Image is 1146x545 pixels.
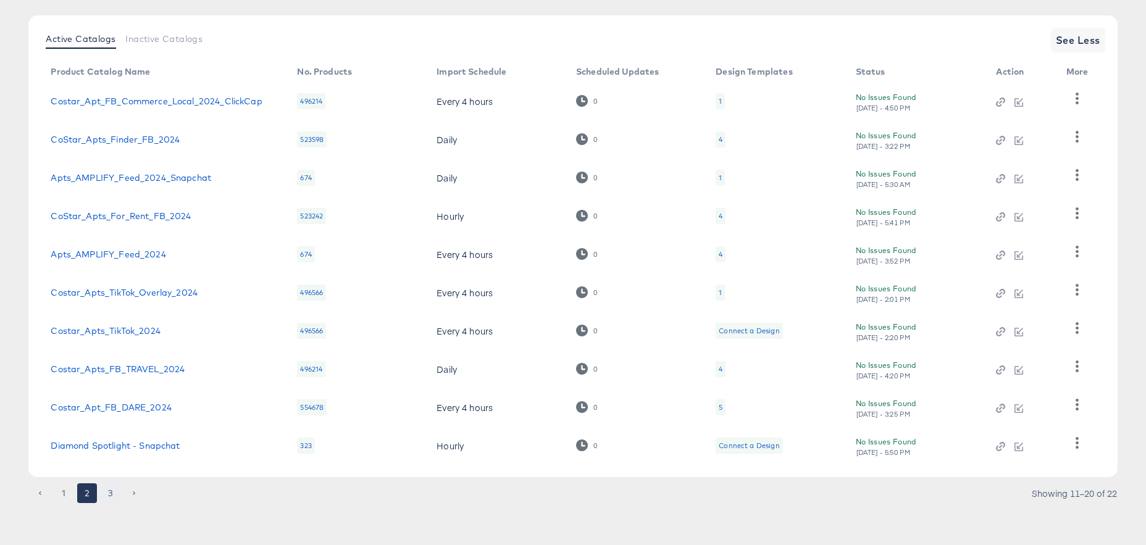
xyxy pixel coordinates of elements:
div: 0 [593,212,598,220]
td: Daily [427,350,566,388]
nav: pagination navigation [28,483,146,503]
div: 496214 [297,361,325,377]
td: Every 4 hours [427,388,566,426]
a: Apts_AMPLIFY_Feed_2024 [51,249,165,259]
button: page 2 [77,483,97,503]
div: 496214 [297,93,325,109]
a: Costar_Apt_FB_Commerce_Local_2024_ClickCap [51,96,262,106]
div: Product Catalog Name [51,67,150,77]
td: Every 4 hours [427,273,566,312]
div: 0 [593,173,598,182]
div: 0 [593,135,598,144]
div: 0 [593,441,598,450]
div: 0 [593,365,598,373]
a: CoStar_Apts_Finder_FB_2024 [51,135,180,144]
td: Daily [427,159,566,197]
div: Connect a Design [716,438,782,454]
div: 0 [576,210,598,222]
div: 0 [593,327,598,335]
span: See Less [1056,31,1100,49]
div: 0 [593,403,598,412]
div: 4 [719,135,722,144]
div: 0 [576,286,598,298]
a: Costar_Apt_FB_DARE_2024 [51,402,171,412]
div: 323 [297,438,314,454]
div: Connect a Design [719,441,779,451]
div: 496566 [297,323,326,339]
div: 1 [716,285,725,301]
a: Costar_Apts_TikTok_2024 [51,326,160,336]
div: Design Templates [716,67,792,77]
div: 0 [576,133,598,145]
div: 0 [593,250,598,259]
div: 1 [719,96,722,106]
span: Active Catalogs [46,34,115,44]
div: 4 [716,361,726,377]
div: 5 [719,402,722,412]
th: Status [846,62,987,82]
a: CoStar_Apts_For_Rent_FB_2024 [51,211,191,221]
div: 4 [719,249,722,259]
td: Hourly [427,426,566,465]
button: See Less [1051,28,1105,52]
div: 674 [297,170,314,186]
td: Every 4 hours [427,82,566,120]
div: No. Products [297,67,352,77]
td: Daily [427,120,566,159]
div: 0 [576,401,598,413]
div: 4 [719,364,722,374]
div: 0 [576,439,598,451]
div: 0 [576,172,598,183]
div: Connect a Design [719,326,779,336]
div: 0 [593,97,598,106]
span: Inactive Catalogs [125,34,203,44]
div: Scheduled Updates [576,67,659,77]
td: Every 4 hours [427,235,566,273]
div: 4 [716,208,726,224]
button: Go to page 3 [101,483,120,503]
div: 554678 [297,399,327,415]
td: Every 4 hours [427,312,566,350]
div: 5 [716,399,726,415]
div: 0 [576,325,598,336]
div: Showing 11–20 of 22 [1031,489,1118,497]
a: Costar_Apts_FB_TRAVEL_2024 [51,364,185,374]
div: 523598 [297,131,327,148]
div: 0 [593,288,598,297]
th: Action [986,62,1056,82]
div: 0 [576,248,598,260]
div: 4 [716,246,726,262]
button: Go to previous page [30,483,50,503]
div: 674 [297,246,314,262]
div: Connect a Design [716,323,782,339]
div: 0 [576,95,598,107]
div: 0 [576,363,598,375]
div: 1 [719,173,722,183]
div: Import Schedule [437,67,506,77]
a: Diamond Spotlight - Snapchat [51,441,180,451]
td: Hourly [427,197,566,235]
button: Go to page 1 [54,483,73,503]
button: Go to next page [124,483,144,503]
div: 496566 [297,285,326,301]
div: 523242 [297,208,326,224]
a: Apts_AMPLIFY_Feed_2024_Snapchat [51,173,211,183]
div: 1 [716,93,725,109]
th: More [1056,62,1103,82]
div: 1 [719,288,722,297]
div: 1 [716,170,725,186]
div: 4 [716,131,726,148]
a: Costar_Apts_TikTok_Overlay_2024 [51,288,198,297]
div: 4 [719,211,722,221]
